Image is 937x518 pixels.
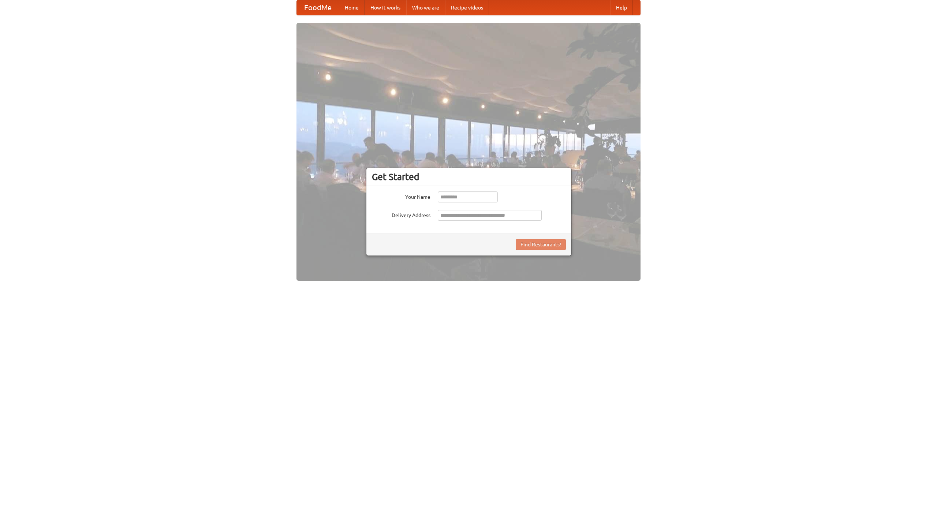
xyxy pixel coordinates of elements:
a: Home [339,0,365,15]
button: Find Restaurants! [516,239,566,250]
a: Who we are [406,0,445,15]
label: Your Name [372,191,430,201]
h3: Get Started [372,171,566,182]
a: Help [610,0,633,15]
a: Recipe videos [445,0,489,15]
a: How it works [365,0,406,15]
label: Delivery Address [372,210,430,219]
a: FoodMe [297,0,339,15]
